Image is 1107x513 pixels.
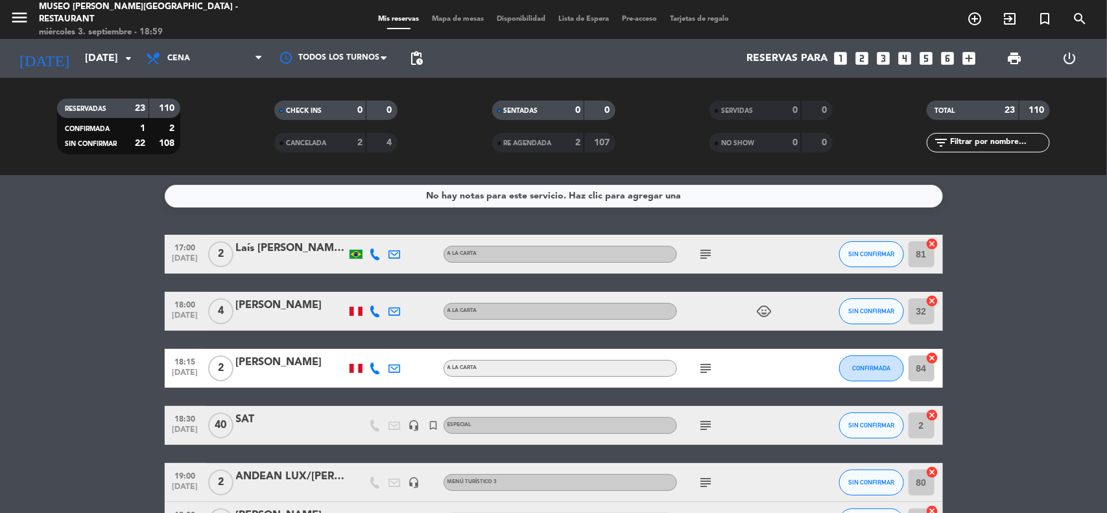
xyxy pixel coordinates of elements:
i: looks_one [833,50,850,67]
span: CONFIRMADA [852,364,890,372]
span: 2 [208,355,233,381]
span: A la carta [447,308,477,313]
i: turned_in_not [1037,11,1053,27]
strong: 23 [135,104,145,113]
span: Pre-acceso [615,16,663,23]
span: 40 [208,412,233,438]
span: 19:00 [169,468,202,483]
span: CANCELADA [286,140,326,147]
strong: 108 [159,139,177,148]
i: child_care [757,304,772,319]
span: NO SHOW [721,140,754,147]
i: menu [10,8,29,27]
span: Mis reservas [372,16,425,23]
span: SENTADAS [504,108,538,114]
i: add_circle_outline [967,11,982,27]
div: SAT [236,411,346,428]
span: Mapa de mesas [425,16,490,23]
span: [DATE] [169,311,202,326]
span: SIN CONFIRMAR [848,422,894,429]
i: add_box [961,50,978,67]
i: subject [698,475,714,490]
span: [DATE] [169,425,202,440]
div: Laís [PERSON_NAME] [PERSON_NAME] [236,240,346,257]
i: looks_4 [897,50,914,67]
span: [DATE] [169,368,202,383]
div: miércoles 3. septiembre - 18:59 [39,26,267,39]
button: SIN CONFIRMAR [839,241,904,267]
i: looks_3 [875,50,892,67]
span: 4 [208,298,233,324]
i: looks_5 [918,50,935,67]
span: TOTAL [934,108,955,114]
i: cancel [926,294,939,307]
i: power_settings_new [1062,51,1077,66]
strong: 4 [387,138,395,147]
button: SIN CONFIRMAR [839,298,904,324]
i: search [1072,11,1088,27]
span: Especial [447,422,471,427]
button: SIN CONFIRMAR [839,470,904,495]
span: 2 [208,241,233,267]
span: Disponibilidad [490,16,552,23]
span: [DATE] [169,254,202,269]
strong: 0 [792,138,798,147]
span: Reservas para [747,53,828,65]
span: 18:30 [169,411,202,425]
span: 2 [208,470,233,495]
span: Lista de Espera [552,16,615,23]
strong: 2 [575,138,580,147]
span: Tarjetas de regalo [663,16,735,23]
span: 18:00 [169,296,202,311]
strong: 0 [387,106,395,115]
strong: 110 [159,104,177,113]
span: RE AGENDADA [504,140,552,147]
strong: 22 [135,139,145,148]
i: looks_two [854,50,871,67]
span: SERVIDAS [721,108,753,114]
i: headset_mic [409,477,420,488]
div: [PERSON_NAME] [236,354,346,371]
div: ANDEAN LUX/[PERSON_NAME] X 2 [236,468,346,485]
strong: 1 [140,124,145,133]
strong: 0 [357,106,363,115]
span: print [1006,51,1022,66]
button: menu [10,8,29,32]
strong: 0 [822,138,829,147]
strong: 0 [604,106,612,115]
i: arrow_drop_down [121,51,136,66]
span: SIN CONFIRMAR [848,479,894,486]
i: exit_to_app [1002,11,1018,27]
i: filter_list [933,135,949,150]
i: cancel [926,237,939,250]
strong: 2 [169,124,177,133]
div: LOG OUT [1042,39,1097,78]
span: 17:00 [169,239,202,254]
span: A la carta [447,365,477,370]
span: RESERVADAS [65,106,106,112]
i: [DATE] [10,44,78,73]
span: SIN CONFIRMAR [65,141,117,147]
span: Menú turístico 3 [447,479,497,484]
i: turned_in_not [428,420,440,431]
strong: 0 [575,106,580,115]
div: [PERSON_NAME] [236,297,346,314]
strong: 2 [357,138,363,147]
strong: 110 [1029,106,1047,115]
i: subject [698,246,714,262]
span: CHECK INS [286,108,322,114]
i: cancel [926,466,939,479]
i: cancel [926,352,939,364]
span: [DATE] [169,483,202,497]
span: SIN CONFIRMAR [848,307,894,315]
span: A la carta [447,251,477,256]
i: headset_mic [409,420,420,431]
span: CONFIRMADA [65,126,110,132]
span: 18:15 [169,353,202,368]
i: cancel [926,409,939,422]
button: SIN CONFIRMAR [839,412,904,438]
strong: 107 [594,138,612,147]
strong: 23 [1005,106,1016,115]
input: Filtrar por nombre... [949,136,1049,150]
i: subject [698,418,714,433]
